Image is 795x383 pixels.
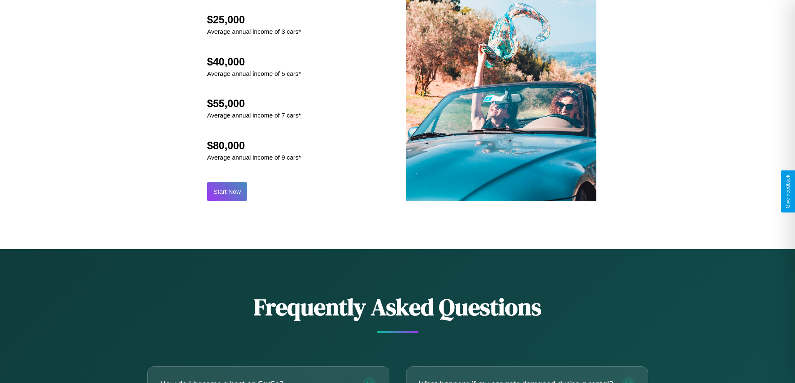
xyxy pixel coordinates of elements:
[207,98,301,110] h2: $55,000
[785,175,791,208] div: Give Feedback
[207,152,301,163] p: Average annual income of 9 cars*
[207,140,301,152] h2: $80,000
[147,291,648,323] h2: Frequently Asked Questions
[207,110,301,121] p: Average annual income of 7 cars*
[207,68,301,79] p: Average annual income of 5 cars*
[207,14,301,26] h2: $25,000
[207,56,301,68] h2: $40,000
[207,26,301,37] p: Average annual income of 3 cars*
[207,182,247,201] button: Start Now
